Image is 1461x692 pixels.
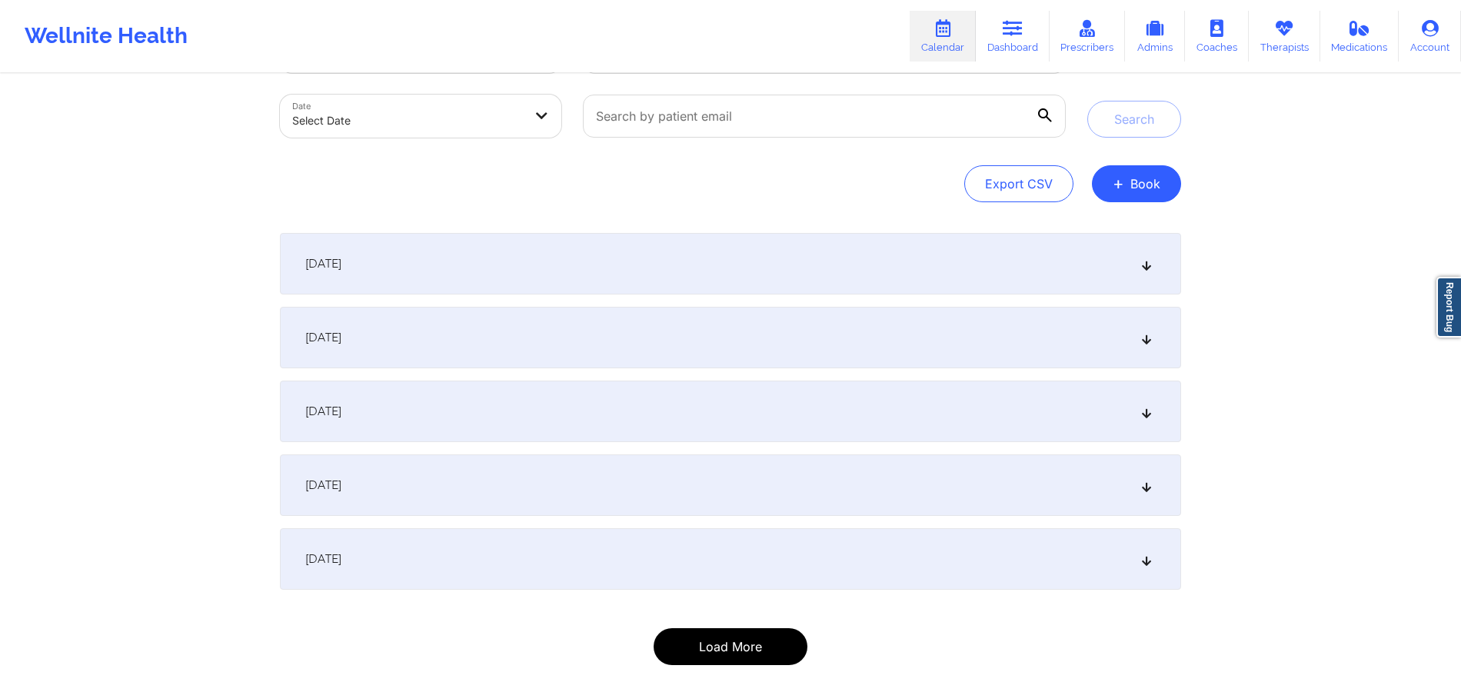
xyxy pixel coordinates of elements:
[305,256,341,271] span: [DATE]
[305,330,341,345] span: [DATE]
[654,628,807,665] button: Load More
[1087,101,1181,138] button: Search
[305,551,341,567] span: [DATE]
[1050,11,1126,62] a: Prescribers
[292,104,523,138] div: Select Date
[1436,277,1461,338] a: Report Bug
[910,11,976,62] a: Calendar
[1249,11,1320,62] a: Therapists
[976,11,1050,62] a: Dashboard
[1320,11,1399,62] a: Medications
[1092,165,1181,202] button: +Book
[1185,11,1249,62] a: Coaches
[305,477,341,493] span: [DATE]
[583,95,1066,138] input: Search by patient email
[1399,11,1461,62] a: Account
[1113,179,1124,188] span: +
[964,165,1073,202] button: Export CSV
[1125,11,1185,62] a: Admins
[305,404,341,419] span: [DATE]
